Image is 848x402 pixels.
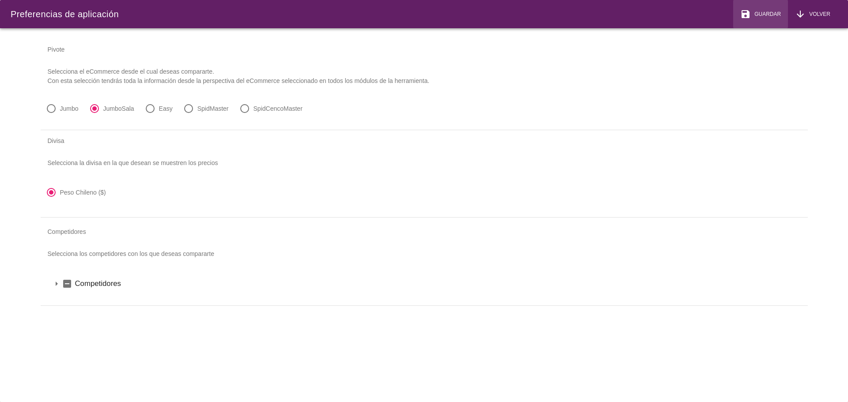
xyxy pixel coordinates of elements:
span: Volver [806,10,830,18]
i: arrow_downward [795,9,806,19]
i: save [740,9,751,19]
div: Divisa [41,130,808,151]
label: Peso Chileno ($) [60,188,106,197]
div: Competidores [41,221,808,242]
label: SpidCencoMaster [254,104,303,113]
label: Jumbo [60,104,79,113]
div: Pivote [41,39,808,60]
span: Guardar [751,10,781,18]
i: indeterminate_check_box [62,278,72,289]
p: Selecciona los competidores con los que deseas compararte [41,242,808,266]
label: Competidores [75,278,797,289]
div: Preferencias de aplicación [11,8,119,21]
p: Selecciona el eCommerce desde el cual deseas compararte. Con esta selección tendrás toda la infor... [41,60,808,93]
p: Selecciona la divisa en la que desean se muestren los precios [41,151,808,175]
i: arrow_drop_down [51,278,62,289]
label: JumboSala [103,104,134,113]
label: SpidMaster [197,104,229,113]
label: Easy [159,104,173,113]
